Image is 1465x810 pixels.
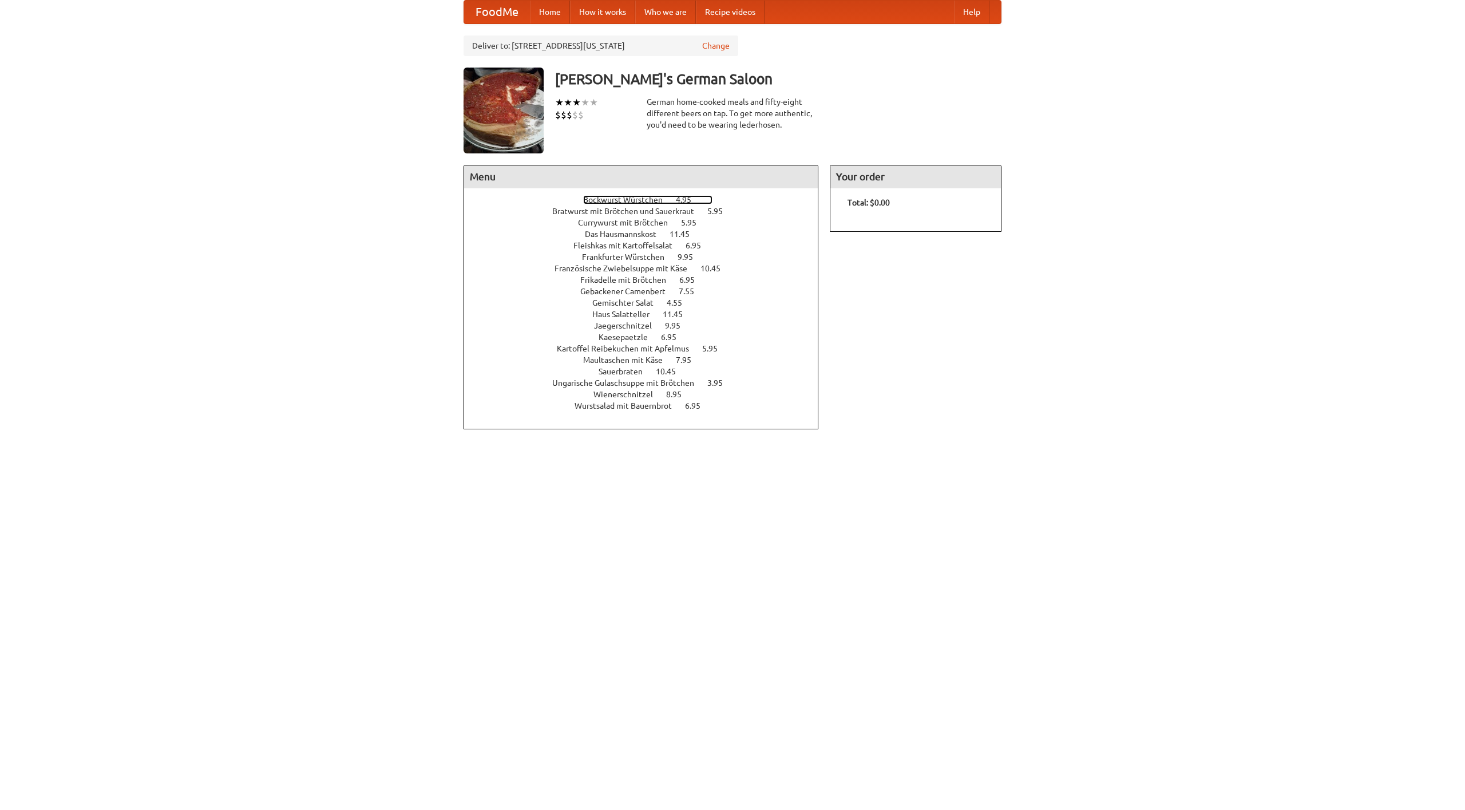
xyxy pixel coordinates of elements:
[580,287,677,296] span: Gebackener Camenbert
[848,198,890,207] b: Total: $0.00
[686,241,712,250] span: 6.95
[572,109,578,121] li: $
[530,1,570,23] a: Home
[578,109,584,121] li: $
[552,378,744,388] a: Ungarische Gulaschsuppe mit Brötchen 3.95
[700,264,732,273] span: 10.45
[679,287,706,296] span: 7.55
[552,207,706,216] span: Bratwurst mit Brötchen und Sauerkraut
[555,109,561,121] li: $
[580,275,678,285] span: Frikadelle mit Brötchen
[572,96,581,109] li: ★
[570,1,635,23] a: How it works
[665,321,692,330] span: 9.95
[592,298,665,307] span: Gemischter Salat
[667,298,694,307] span: 4.55
[583,195,712,204] a: Bockwurst Würstchen 4.95
[585,230,668,239] span: Das Hausmannskost
[954,1,989,23] a: Help
[557,344,700,353] span: Kartoffel Reibekuchen mit Apfelmus
[555,264,742,273] a: Französische Zwiebelsuppe mit Käse 10.45
[676,195,703,204] span: 4.95
[573,241,722,250] a: Fleishkas mit Kartoffelsalat 6.95
[635,1,696,23] a: Who we are
[678,252,704,262] span: 9.95
[552,378,706,388] span: Ungarische Gulaschsuppe mit Brötchen
[582,252,714,262] a: Frankfurter Würstchen 9.95
[589,96,598,109] li: ★
[670,230,701,239] span: 11.45
[564,96,572,109] li: ★
[702,40,730,52] a: Change
[592,298,703,307] a: Gemischter Salat 4.55
[594,321,702,330] a: Jaegerschnitzel 9.95
[464,1,530,23] a: FoodMe
[561,109,567,121] li: $
[676,355,703,365] span: 7.95
[583,195,674,204] span: Bockwurst Würstchen
[464,35,738,56] div: Deliver to: [STREET_ADDRESS][US_STATE]
[599,333,659,342] span: Kaesepaetzle
[593,390,703,399] a: Wienerschnitzel 8.95
[599,367,654,376] span: Sauerbraten
[593,390,664,399] span: Wienerschnitzel
[702,344,729,353] span: 5.95
[578,218,718,227] a: Currywurst mit Brötchen 5.95
[647,96,818,131] div: German home-cooked meals and fifty-eight different beers on tap. To get more authentic, you'd nee...
[552,207,744,216] a: Bratwurst mit Brötchen und Sauerkraut 5.95
[464,165,818,188] h4: Menu
[679,275,706,285] span: 6.95
[696,1,765,23] a: Recipe videos
[573,241,684,250] span: Fleishkas mit Kartoffelsalat
[580,287,715,296] a: Gebackener Camenbert 7.55
[575,401,722,410] a: Wurstsalad mit Bauernbrot 6.95
[585,230,711,239] a: Das Hausmannskost 11.45
[685,401,712,410] span: 6.95
[580,275,716,285] a: Frikadelle mit Brötchen 6.95
[599,333,698,342] a: Kaesepaetzle 6.95
[663,310,694,319] span: 11.45
[707,207,734,216] span: 5.95
[567,109,572,121] li: $
[582,252,676,262] span: Frankfurter Würstchen
[681,218,708,227] span: 5.95
[592,310,661,319] span: Haus Salatteller
[581,96,589,109] li: ★
[661,333,688,342] span: 6.95
[599,367,697,376] a: Sauerbraten 10.45
[707,378,734,388] span: 3.95
[592,310,704,319] a: Haus Salatteller 11.45
[830,165,1001,188] h4: Your order
[555,68,1001,90] h3: [PERSON_NAME]'s German Saloon
[583,355,712,365] a: Maultaschen mit Käse 7.95
[578,218,679,227] span: Currywurst mit Brötchen
[464,68,544,153] img: angular.jpg
[666,390,693,399] span: 8.95
[575,401,683,410] span: Wurstsalad mit Bauernbrot
[555,96,564,109] li: ★
[557,344,739,353] a: Kartoffel Reibekuchen mit Apfelmus 5.95
[583,355,674,365] span: Maultaschen mit Käse
[656,367,687,376] span: 10.45
[555,264,699,273] span: Französische Zwiebelsuppe mit Käse
[594,321,663,330] span: Jaegerschnitzel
